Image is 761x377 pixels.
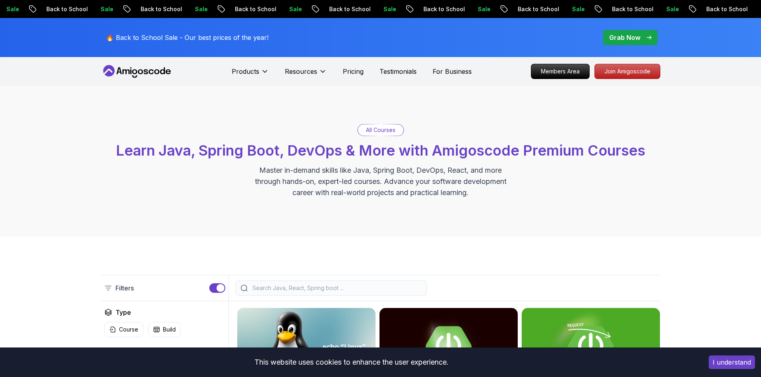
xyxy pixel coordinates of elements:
[366,126,395,134] p: All Courses
[116,142,645,159] span: Learn Java, Spring Boot, DevOps & More with Amigoscode Premium Courses
[119,326,138,334] p: Course
[594,64,660,79] a: Join Amigoscode
[461,5,486,13] p: Sale
[251,284,422,292] input: Search Java, React, Spring boot ...
[595,64,660,79] p: Join Amigoscode
[609,33,640,42] p: Grab Now
[285,67,327,83] button: Resources
[148,322,181,337] button: Build
[29,5,83,13] p: Back to School
[380,67,417,76] a: Testimonials
[366,5,392,13] p: Sale
[106,33,268,42] p: 🔥 Back to School Sale - Our best prices of the year!
[123,5,178,13] p: Back to School
[709,355,755,369] button: Accept cookies
[531,64,590,79] a: Members Area
[218,5,272,13] p: Back to School
[312,5,366,13] p: Back to School
[406,5,461,13] p: Back to School
[232,67,269,83] button: Products
[555,5,580,13] p: Sale
[115,283,134,293] p: Filters
[689,5,743,13] p: Back to School
[501,5,555,13] p: Back to School
[115,308,131,317] h2: Type
[272,5,298,13] p: Sale
[163,326,176,334] p: Build
[595,5,649,13] p: Back to School
[433,67,472,76] a: For Business
[246,165,515,198] p: Master in-demand skills like Java, Spring Boot, DevOps, React, and more through hands-on, expert-...
[6,353,697,371] div: This website uses cookies to enhance the user experience.
[104,322,143,337] button: Course
[531,64,589,79] p: Members Area
[343,67,364,76] a: Pricing
[285,67,317,76] p: Resources
[178,5,203,13] p: Sale
[232,67,259,76] p: Products
[83,5,109,13] p: Sale
[649,5,675,13] p: Sale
